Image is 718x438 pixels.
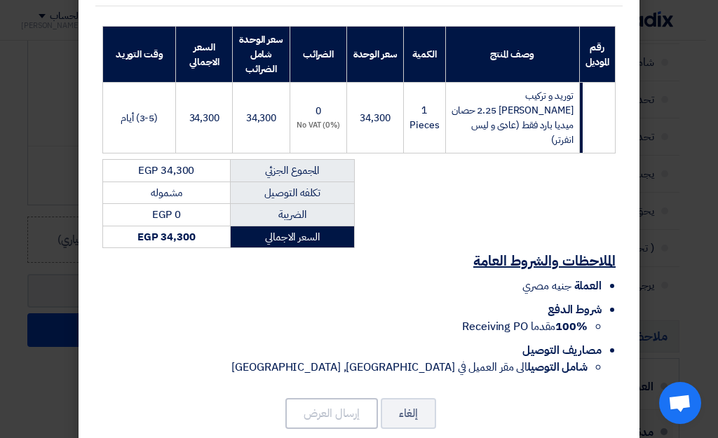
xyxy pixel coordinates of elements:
span: 34,300 [246,111,276,125]
th: وصف المنتج [445,27,579,83]
th: الضرائب [290,27,347,83]
th: السعر الاجمالي [176,27,233,83]
td: المجموع الجزئي [230,160,354,182]
button: إرسال العرض [285,398,378,429]
th: الكمية [404,27,445,83]
span: مصاريف التوصيل [522,342,602,359]
td: الضريبة [230,204,354,226]
th: سعر الوحدة [347,27,404,83]
span: EGP 0 [152,207,181,222]
u: الملاحظات والشروط العامة [473,250,616,271]
strong: شامل التوصيل [527,359,588,376]
div: (0%) No VAT [296,120,341,132]
strong: EGP 34,300 [137,229,196,245]
span: العملة [574,278,602,294]
span: 1 Pieces [409,103,439,132]
span: (3-5) أيام [121,111,158,125]
td: تكلفه التوصيل [230,182,354,204]
span: 34,300 [360,111,390,125]
li: الى مقر العميل في [GEOGRAPHIC_DATA], [GEOGRAPHIC_DATA] [102,359,588,376]
span: مقدما Receiving PO [462,318,588,335]
span: 34,300 [189,111,219,125]
th: وقت التوريد [103,27,176,83]
button: إلغاء [381,398,436,429]
span: مشموله [151,185,182,200]
td: EGP 34,300 [103,160,231,182]
th: سعر الوحدة شامل الضرائب [233,27,290,83]
div: Open chat [659,382,701,424]
td: السعر الاجمالي [230,226,354,248]
span: جنيه مصري [522,278,571,294]
span: شروط الدفع [548,301,602,318]
strong: 100% [555,318,588,335]
th: رقم الموديل [579,27,615,83]
span: توريد و تركيب [PERSON_NAME] 2.25 حصان ميديا بارد فقط (عادى و ليس انفرتر) [452,88,574,147]
span: 0 [316,104,321,118]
